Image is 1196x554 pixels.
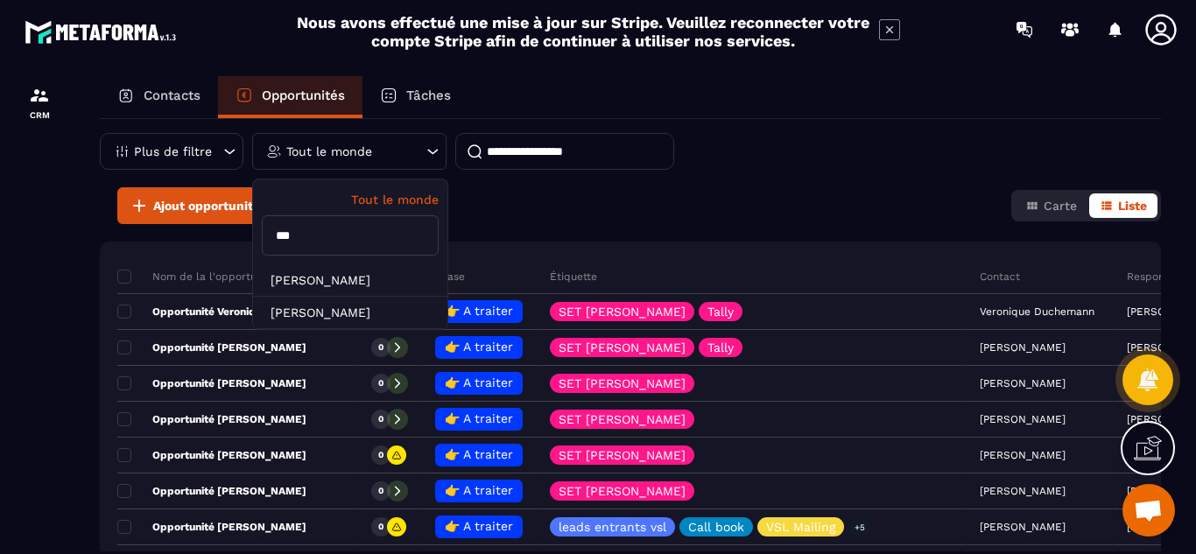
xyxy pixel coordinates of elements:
[688,521,744,533] p: Call book
[117,270,276,284] p: Nom de la l'opportunité
[559,485,686,497] p: SET [PERSON_NAME]
[4,72,74,133] a: formationformationCRM
[445,375,513,389] span: 👉 A traiter
[117,412,306,426] p: Opportunité [PERSON_NAME]
[559,413,686,425] p: SET [PERSON_NAME]
[559,521,666,533] p: leads entrants vsl
[1089,193,1157,218] button: Liste
[117,448,306,462] p: Opportunité [PERSON_NAME]
[445,304,513,318] span: 👉 A traiter
[406,88,451,103] p: Tâches
[117,305,331,319] p: Opportunité Veronique Duchemann
[445,447,513,461] span: 👉 A traiter
[117,484,306,498] p: Opportunité [PERSON_NAME]
[253,297,447,329] li: [PERSON_NAME]
[559,377,686,389] p: SET [PERSON_NAME]
[4,110,74,120] p: CRM
[378,485,383,497] p: 0
[378,449,383,461] p: 0
[848,518,871,536] p: +5
[144,88,201,103] p: Contacts
[378,341,383,354] p: 0
[117,340,306,354] p: Opportunité [PERSON_NAME]
[707,305,734,318] p: Tally
[262,88,345,103] p: Opportunités
[286,145,372,158] p: Tout le monde
[378,377,383,389] p: 0
[378,413,383,425] p: 0
[445,340,513,354] span: 👉 A traiter
[100,76,218,118] a: Contacts
[296,13,870,50] h2: Nous avons effectué une mise à jour sur Stripe. Veuillez reconnecter votre compte Stripe afin de ...
[1044,199,1077,213] span: Carte
[707,341,734,354] p: Tally
[117,187,271,224] button: Ajout opportunité
[253,264,447,297] li: [PERSON_NAME]
[117,520,306,534] p: Opportunité [PERSON_NAME]
[550,270,597,284] p: Étiquette
[29,85,50,106] img: formation
[218,76,362,118] a: Opportunités
[262,193,439,207] p: Tout le monde
[445,519,513,533] span: 👉 A traiter
[559,449,686,461] p: SET [PERSON_NAME]
[378,521,383,533] p: 0
[25,16,182,48] img: logo
[445,483,513,497] span: 👉 A traiter
[362,76,468,118] a: Tâches
[134,145,212,158] p: Plus de filtre
[1118,199,1147,213] span: Liste
[559,341,686,354] p: SET [PERSON_NAME]
[445,411,513,425] span: 👉 A traiter
[1127,270,1192,284] p: Responsable
[1122,484,1175,536] div: Ouvrir le chat
[559,305,686,318] p: SET [PERSON_NAME]
[435,270,465,284] p: Phase
[766,521,835,533] p: VSL Mailing
[117,376,306,390] p: Opportunité [PERSON_NAME]
[1015,193,1087,218] button: Carte
[980,270,1020,284] p: Contact
[153,197,260,214] span: Ajout opportunité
